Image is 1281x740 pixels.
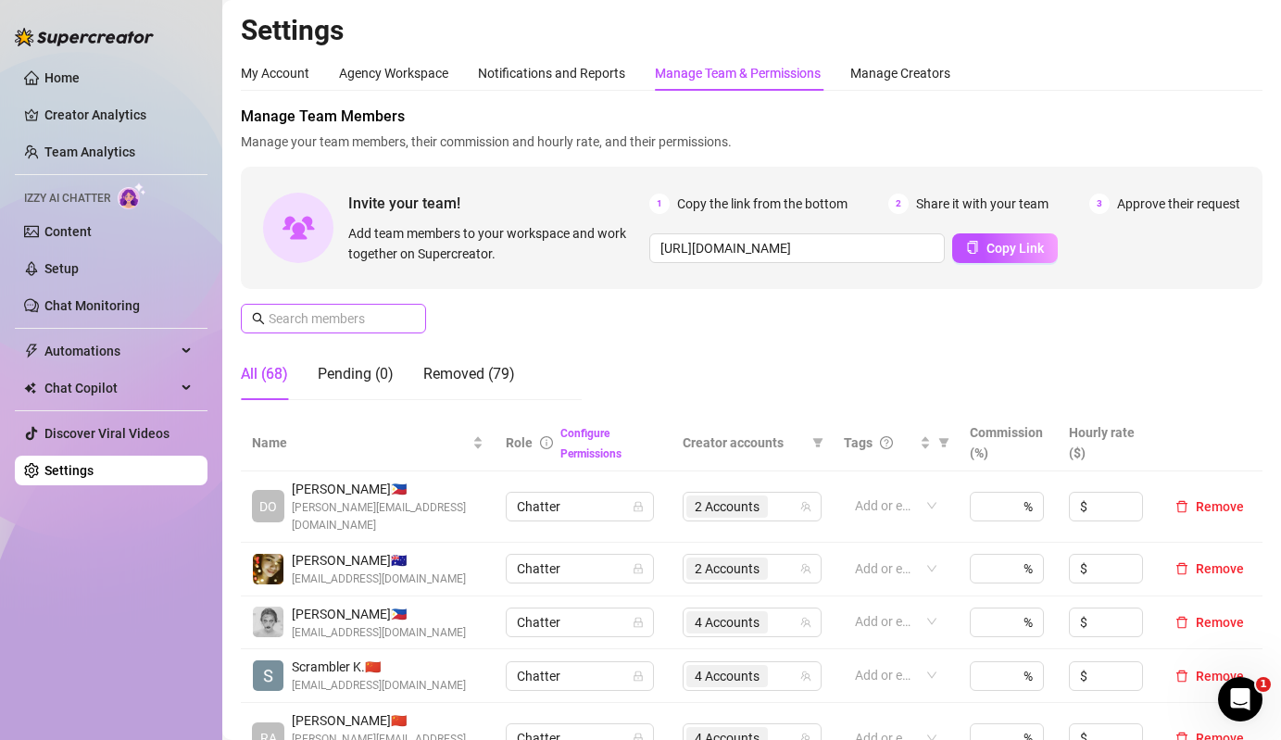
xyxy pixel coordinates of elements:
[423,363,515,385] div: Removed (79)
[118,182,146,209] img: AI Chatter
[253,554,283,584] img: deia jane boiser
[44,463,94,478] a: Settings
[1218,677,1262,721] iframe: Intercom live chat
[339,63,448,83] div: Agency Workspace
[241,63,309,83] div: My Account
[292,677,466,695] span: [EMAIL_ADDRESS][DOMAIN_NAME]
[44,70,80,85] a: Home
[938,437,949,448] span: filter
[241,363,288,385] div: All (68)
[252,312,265,325] span: search
[800,617,811,628] span: team
[1089,194,1110,214] span: 3
[683,433,805,453] span: Creator accounts
[292,499,484,534] span: [PERSON_NAME][EMAIL_ADDRESS][DOMAIN_NAME]
[44,426,170,441] a: Discover Viral Videos
[269,308,400,329] input: Search members
[695,496,760,517] span: 2 Accounts
[517,493,643,521] span: Chatter
[677,194,848,214] span: Copy the link from the bottom
[44,261,79,276] a: Setup
[695,612,760,633] span: 4 Accounts
[695,666,760,686] span: 4 Accounts
[1168,611,1251,633] button: Remove
[633,617,644,628] span: lock
[292,657,466,677] span: Scrambler K. 🇨🇳
[292,624,466,642] span: [EMAIL_ADDRESS][DOMAIN_NAME]
[1196,669,1244,684] span: Remove
[348,223,642,264] span: Add team members to your workspace and work together on Supercreator.
[318,363,394,385] div: Pending (0)
[633,563,644,574] span: lock
[241,13,1262,48] h2: Settings
[1196,561,1244,576] span: Remove
[1196,499,1244,514] span: Remove
[44,100,193,130] a: Creator Analytics
[686,665,768,687] span: 4 Accounts
[259,496,277,517] span: DO
[916,194,1049,214] span: Share it with your team
[517,662,643,690] span: Chatter
[686,558,768,580] span: 2 Accounts
[478,63,625,83] div: Notifications and Reports
[44,373,176,403] span: Chat Copilot
[348,192,649,215] span: Invite your team!
[812,437,823,448] span: filter
[888,194,909,214] span: 2
[292,604,466,624] span: [PERSON_NAME] 🇵🇭
[850,63,950,83] div: Manage Creators
[800,501,811,512] span: team
[44,224,92,239] a: Content
[253,607,283,637] img: Audrey Elaine
[517,608,643,636] span: Chatter
[1256,677,1271,692] span: 1
[633,671,644,682] span: lock
[935,429,953,457] span: filter
[880,436,893,449] span: question-circle
[24,190,110,207] span: Izzy AI Chatter
[1196,615,1244,630] span: Remove
[253,660,283,691] img: Scrambler Kawi
[800,671,811,682] span: team
[24,344,39,358] span: thunderbolt
[540,436,553,449] span: info-circle
[44,298,140,313] a: Chat Monitoring
[241,106,1262,128] span: Manage Team Members
[15,28,154,46] img: logo-BBDzfeDw.svg
[1175,670,1188,683] span: delete
[292,710,484,731] span: [PERSON_NAME] 🇨🇳
[506,435,533,450] span: Role
[1175,500,1188,513] span: delete
[241,132,1262,152] span: Manage your team members, their commission and hourly rate, and their permissions.
[44,336,176,366] span: Automations
[292,571,466,588] span: [EMAIL_ADDRESS][DOMAIN_NAME]
[1168,558,1251,580] button: Remove
[686,495,768,518] span: 2 Accounts
[966,241,979,254] span: copy
[986,241,1044,256] span: Copy Link
[1168,495,1251,518] button: Remove
[1058,415,1157,471] th: Hourly rate ($)
[24,382,36,395] img: Chat Copilot
[952,233,1058,263] button: Copy Link
[633,501,644,512] span: lock
[560,427,622,460] a: Configure Permissions
[1175,562,1188,575] span: delete
[252,433,469,453] span: Name
[655,63,821,83] div: Manage Team & Permissions
[686,611,768,633] span: 4 Accounts
[844,433,873,453] span: Tags
[959,415,1058,471] th: Commission (%)
[241,415,495,471] th: Name
[809,429,827,457] span: filter
[1168,665,1251,687] button: Remove
[292,550,466,571] span: [PERSON_NAME] 🇦🇺
[44,144,135,159] a: Team Analytics
[800,563,811,574] span: team
[695,558,760,579] span: 2 Accounts
[517,555,643,583] span: Chatter
[1175,616,1188,629] span: delete
[649,194,670,214] span: 1
[292,479,484,499] span: [PERSON_NAME] 🇵🇭
[1117,194,1240,214] span: Approve their request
